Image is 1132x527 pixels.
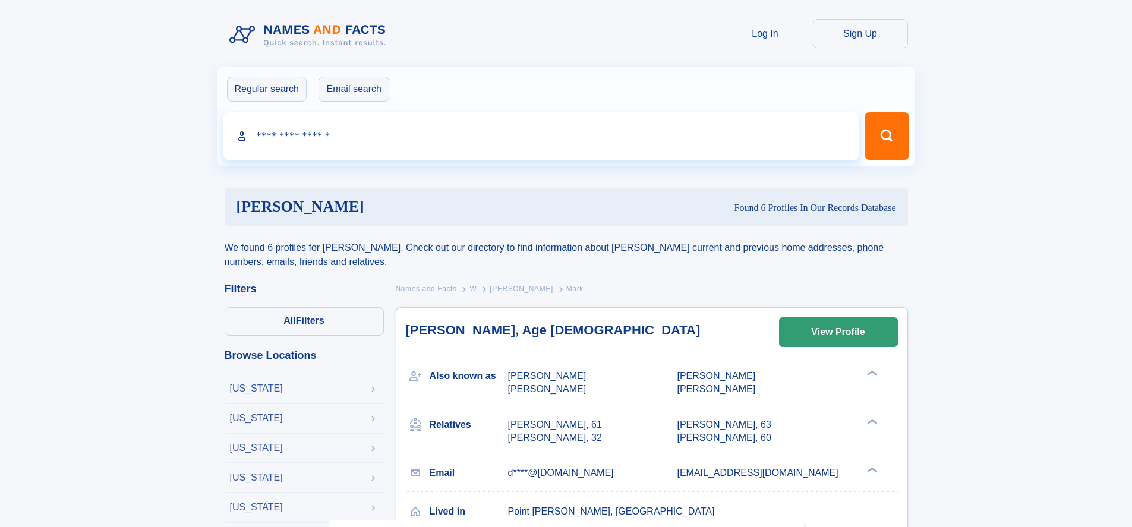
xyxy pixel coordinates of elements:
[237,200,550,214] h1: [PERSON_NAME]
[230,443,283,453] div: [US_STATE]
[223,112,860,160] input: search input
[508,506,715,516] span: Point [PERSON_NAME], [GEOGRAPHIC_DATA]
[864,370,878,377] div: ❯
[508,371,587,381] span: [PERSON_NAME]
[225,226,908,269] div: We found 6 profiles for [PERSON_NAME]. Check out our directory to find information about [PERSON_...
[677,384,756,394] span: [PERSON_NAME]
[549,201,895,214] div: Found 6 Profiles In Our Records Database
[813,19,908,48] a: Sign Up
[780,318,897,346] a: View Profile
[718,19,813,48] a: Log In
[225,307,384,336] label: Filters
[225,19,396,51] img: Logo Names and Facts
[469,285,477,293] span: W
[230,414,283,423] div: [US_STATE]
[811,318,865,346] div: View Profile
[319,77,389,102] label: Email search
[230,384,283,393] div: [US_STATE]
[508,418,602,431] a: [PERSON_NAME], 61
[490,285,553,293] span: [PERSON_NAME]
[430,463,508,483] h3: Email
[230,473,283,482] div: [US_STATE]
[677,431,771,444] a: [PERSON_NAME], 60
[508,431,602,444] a: [PERSON_NAME], 32
[566,285,584,293] span: Mark
[406,323,701,337] a: [PERSON_NAME], Age [DEMOGRAPHIC_DATA]
[430,366,508,386] h3: Also known as
[864,418,878,425] div: ❯
[677,468,838,478] span: [EMAIL_ADDRESS][DOMAIN_NAME]
[230,503,283,512] div: [US_STATE]
[430,501,508,522] h3: Lived in
[864,466,878,474] div: ❯
[677,418,771,431] a: [PERSON_NAME], 63
[225,350,384,361] div: Browse Locations
[396,281,457,296] a: Names and Facts
[283,315,295,326] span: All
[865,112,909,160] button: Search Button
[430,415,508,435] h3: Relatives
[227,77,307,102] label: Regular search
[225,283,384,294] div: Filters
[469,281,477,296] a: W
[677,371,756,381] span: [PERSON_NAME]
[508,384,587,394] span: [PERSON_NAME]
[490,281,553,296] a: [PERSON_NAME]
